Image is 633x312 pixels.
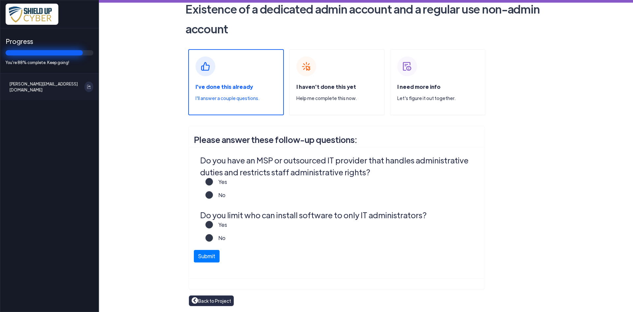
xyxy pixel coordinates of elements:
label: Yes [213,178,227,191]
a: Back to Project [192,297,231,304]
img: shield-up-not-done.svg [296,56,316,76]
img: x7pemu0IxLxkcbZJZdzx2HwkaHwO9aaLS0XkQIJL.png [6,4,58,25]
iframe: Chat Widget [523,241,633,312]
img: shield-up-cannot-complete.svg [397,56,417,76]
span: You're 88% complete. Keep going! [6,59,93,65]
span: Progress [6,36,93,46]
img: exit.svg [87,85,91,88]
label: No [213,234,226,247]
p: Help me complete this now. [296,95,384,102]
span: I haven't done this yet [296,83,356,90]
img: Back to Project [192,297,198,304]
button: Submit [194,250,220,262]
span: [PERSON_NAME][EMAIL_ADDRESS][DOMAIN_NAME] [10,82,80,92]
label: Yes [213,221,227,234]
span: I need more info [397,83,440,90]
legend: Do you limit who can install software to only IT administrators? [200,209,476,221]
legend: Do you have an MSP or outsourced IT provider that handles administrative duties and restricts sta... [200,154,476,178]
p: Let's figure it out together. [397,95,485,102]
img: shield-up-already-done.svg [196,56,215,76]
label: No [213,191,226,204]
p: I'll answer a couple questions. [196,95,283,102]
button: Log out [84,82,93,92]
span: I've done this already [196,83,253,90]
h3: Please answer these follow-up questions: [194,131,479,148]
